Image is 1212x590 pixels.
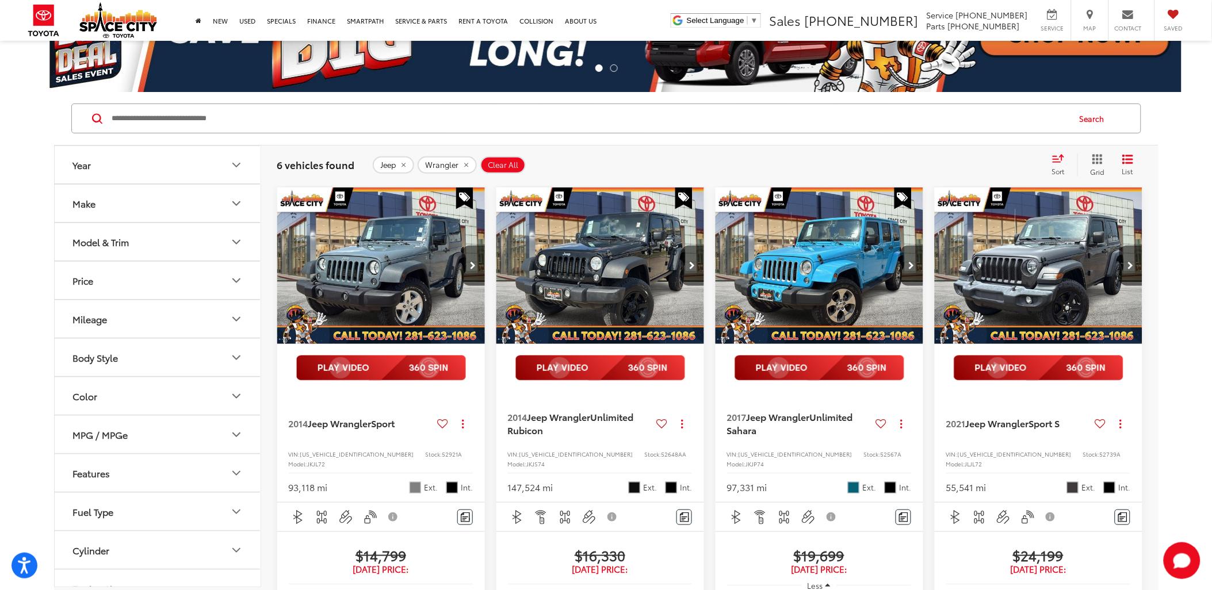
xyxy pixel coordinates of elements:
button: Toggle Chat Window [1164,542,1200,579]
div: Year [230,158,243,172]
span: Model: [289,459,308,468]
span: Black [666,482,677,493]
span: 2017 [727,410,747,423]
span: Black [1104,482,1115,493]
input: Search by Make, Model, or Keyword [111,105,1069,132]
span: Special [894,187,912,209]
span: Contact [1115,24,1142,32]
button: FeaturesFeatures [55,454,262,492]
span: Black Clearcoat [629,482,640,493]
span: $14,799 [289,546,473,564]
div: Make [73,198,96,209]
div: Mileage [230,312,243,326]
button: MileageMileage [55,300,262,338]
button: MPG / MPGeMPG / MPGe [55,416,262,453]
div: Body Style [73,352,118,363]
span: Int. [461,482,473,493]
svg: Start Chat [1164,542,1200,579]
div: Make [230,197,243,210]
img: Space City Toyota [79,2,157,38]
button: Actions [891,413,911,434]
span: Ext. [862,482,876,493]
div: Features [73,468,110,478]
span: VIN: [727,450,739,458]
img: Keyless Entry [1020,510,1035,524]
span: $24,199 [946,546,1131,564]
span: Black [885,482,896,493]
span: $16,330 [508,546,693,564]
button: View Disclaimer [823,505,842,529]
span: [PHONE_NUMBER] [948,20,1020,32]
button: CylinderCylinder [55,531,262,569]
button: Actions [1110,413,1130,434]
div: Fuel Type [230,505,243,519]
div: Features [230,466,243,480]
span: Clear All [488,160,519,170]
span: Stock: [645,450,662,458]
span: Map [1077,24,1103,32]
div: Model & Trim [230,235,243,249]
span: dropdown dots [681,419,683,428]
div: 2021 Jeep Wrangler Sport S 0 [934,187,1144,344]
span: Black [446,482,458,493]
span: 52567A [881,450,902,458]
div: Fuel Type [73,506,114,517]
span: Saved [1161,24,1186,32]
span: Stock: [1083,450,1100,458]
span: Jeep [381,160,396,170]
button: Comments [676,509,692,525]
a: 2021 Jeep Wrangler Sport S2021 Jeep Wrangler Sport S2021 Jeep Wrangler Sport S2021 Jeep Wrangler ... [934,187,1144,344]
a: 2014Jeep WranglerSport [289,417,433,430]
img: 2014 Jeep Wrangler Unlimited Rubicon [496,187,705,344]
img: 4WD/AWD [558,510,572,524]
div: 97,331 mi [727,481,767,494]
button: remove Wrangler [418,156,477,174]
div: MPG / MPGe [230,428,243,442]
span: ▼ [751,16,758,25]
div: 93,118 mi [289,481,328,494]
button: View Disclaimer [384,505,404,529]
span: Int. [680,482,692,493]
button: List View [1114,154,1142,177]
span: Service [1039,24,1065,32]
span: Sport [372,416,395,430]
button: Next image [462,246,485,286]
span: Anvil Clear Coat [410,482,421,493]
button: Next image [900,246,923,286]
button: ColorColor [55,377,262,415]
button: Model & TrimModel & Trim [55,223,262,260]
button: Search [1069,104,1121,133]
button: Next image [681,246,704,286]
span: [DATE] Price: [727,564,912,575]
span: Granite Crystal Metallic Clearcoat [1067,482,1079,493]
span: Model: [727,459,746,468]
button: View Disclaimer [1042,505,1061,529]
span: Sort [1052,166,1065,176]
span: [US_VEHICLE_IDENTIFICATION_NUMBER] [958,450,1072,458]
span: Jeep Wrangler [747,410,810,423]
button: Actions [672,413,692,434]
span: [US_VEHICLE_IDENTIFICATION_NUMBER] [519,450,633,458]
span: [DATE] Price: [946,564,1131,575]
img: 2021 Jeep Wrangler Sport S [934,187,1144,344]
span: dropdown dots [1119,419,1121,428]
span: JLJL72 [965,459,982,468]
a: 2021Jeep WranglerSport S [946,417,1091,430]
span: [DATE] Price: [289,564,473,575]
img: Comments [1118,512,1127,522]
span: Int. [1118,482,1130,493]
span: [PHONE_NUMBER] [956,9,1028,21]
span: Sales [769,11,801,29]
button: Clear All [480,156,526,174]
span: ​ [747,16,748,25]
a: Select Language​ [687,16,758,25]
span: VIN: [508,450,519,458]
span: Sport S [1029,416,1060,430]
img: Remote Start [753,510,767,524]
a: 2014 Jeep Wrangler Sport2014 Jeep Wrangler Sport2014 Jeep Wrangler Sport2014 Jeep Wrangler Sport [277,187,486,344]
button: remove Jeep [373,156,414,174]
img: Comments [461,512,470,522]
span: Stock: [426,450,442,458]
div: Cylinder [73,545,110,555]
